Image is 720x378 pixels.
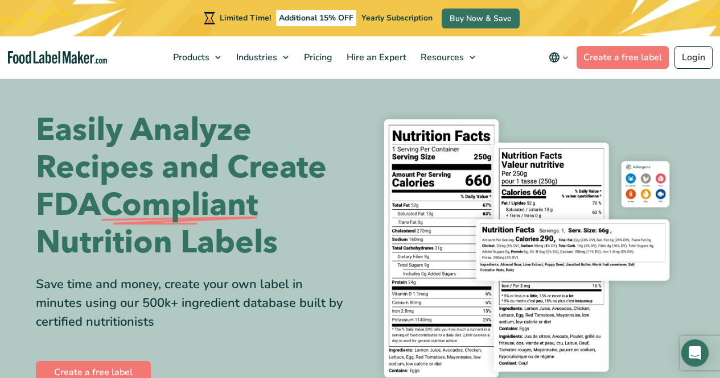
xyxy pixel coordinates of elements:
a: Create a free label [577,46,669,69]
div: Save time and money, create your own label in minutes using our 500k+ ingredient database built b... [36,275,352,331]
span: Hire an Expert [343,51,408,64]
span: Industries [233,51,278,64]
span: Compliant [101,186,258,224]
a: Login [674,46,713,69]
a: Industries [229,36,294,78]
span: Products [170,51,211,64]
div: Open Intercom Messenger [681,339,709,367]
a: Hire an Expert [340,36,411,78]
a: Pricing [297,36,337,78]
span: Pricing [301,51,334,64]
h1: Easily Analyze Recipes and Create FDA Nutrition Labels [36,111,352,261]
span: Resources [417,51,465,64]
span: Yearly Subscription [361,13,433,23]
span: Additional 15% OFF [276,10,356,26]
a: Buy Now & Save [442,9,520,28]
a: Resources [414,36,481,78]
span: Limited Time! [220,13,271,23]
a: Products [166,36,227,78]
